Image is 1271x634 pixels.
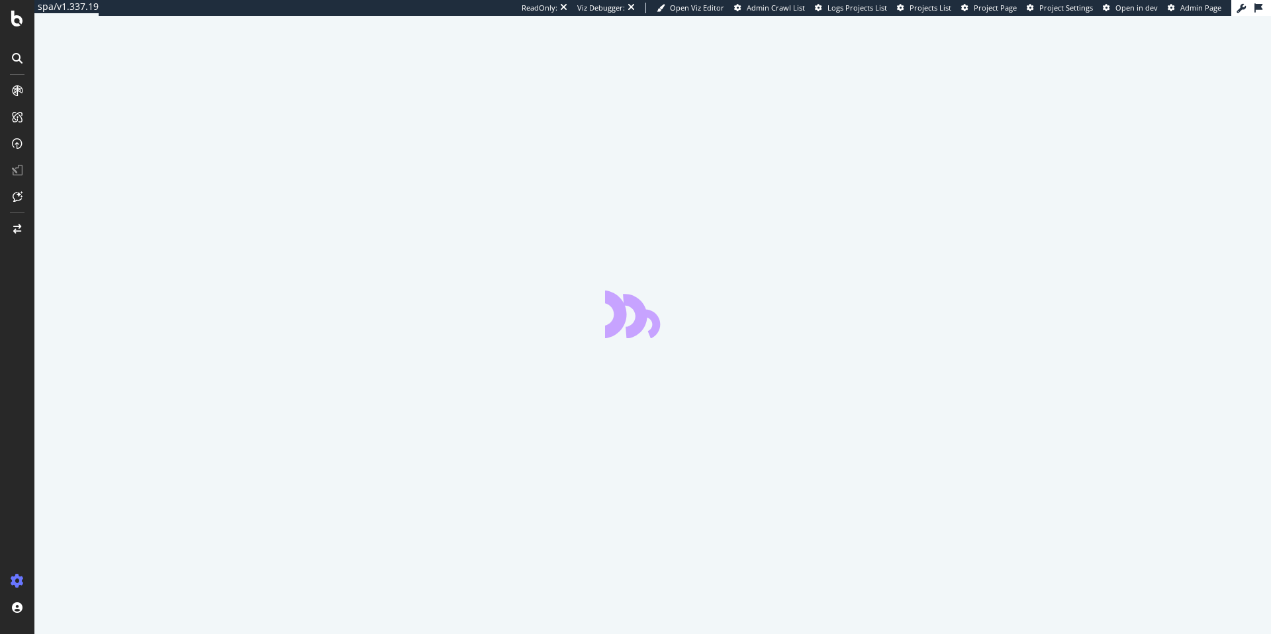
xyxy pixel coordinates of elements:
span: Admin Page [1180,3,1221,13]
a: Projects List [897,3,951,13]
span: Project Settings [1039,3,1093,13]
span: Logs Projects List [827,3,887,13]
a: Open Viz Editor [657,3,724,13]
a: Project Page [961,3,1017,13]
span: Project Page [974,3,1017,13]
span: Admin Crawl List [747,3,805,13]
span: Open Viz Editor [670,3,724,13]
span: Projects List [910,3,951,13]
span: Open in dev [1115,3,1158,13]
div: Viz Debugger: [577,3,625,13]
div: ReadOnly: [522,3,557,13]
a: Open in dev [1103,3,1158,13]
a: Admin Crawl List [734,3,805,13]
a: Logs Projects List [815,3,887,13]
div: animation [605,291,700,338]
a: Admin Page [1168,3,1221,13]
a: Project Settings [1027,3,1093,13]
